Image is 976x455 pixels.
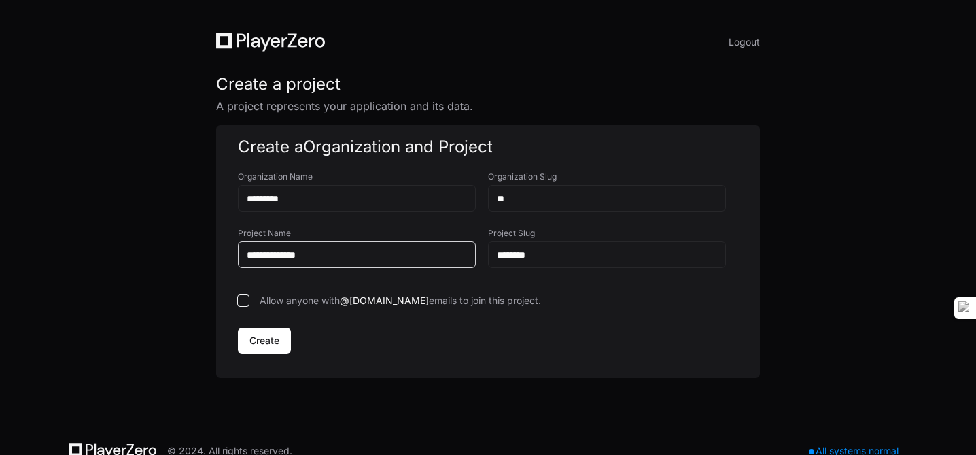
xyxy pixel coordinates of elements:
p: A project represents your application and its data. [216,98,760,114]
span: Organization and Project [303,137,493,156]
span: Create [249,334,279,348]
h1: Create a [238,136,738,158]
label: Project Name [238,228,488,239]
span: @[DOMAIN_NAME] [340,294,429,306]
button: Create [238,328,291,354]
label: Project Slug [488,228,738,239]
label: Organization Name [238,171,488,182]
button: Logout [729,33,760,52]
span: Allow anyone with emails to join this project. [260,294,541,307]
label: Organization Slug [488,171,738,182]
h1: Create a project [216,73,760,95]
